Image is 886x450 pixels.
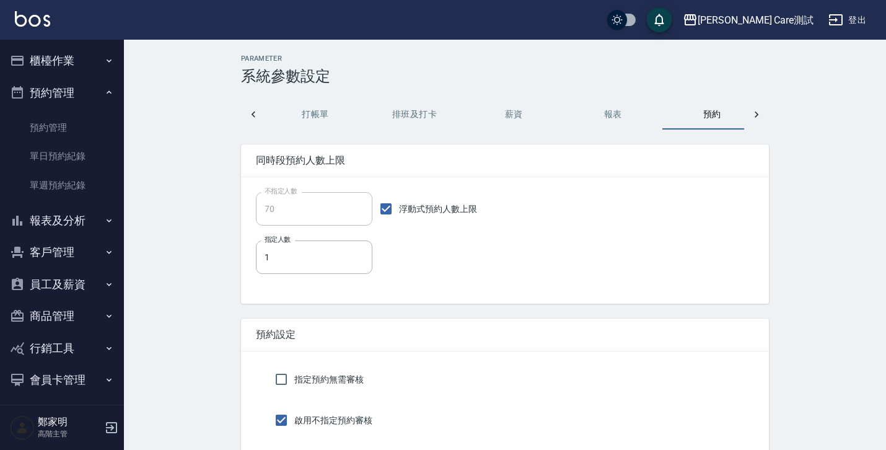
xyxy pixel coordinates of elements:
[5,332,119,364] button: 行銷工具
[5,396,119,428] button: 紅利點數設定
[823,9,871,32] button: 登出
[5,236,119,268] button: 客戶管理
[5,300,119,332] button: 商品管理
[265,187,297,196] label: 不指定人數
[399,203,477,216] span: 浮動式預約人數上限
[678,7,818,33] button: [PERSON_NAME] Care測試
[15,11,50,27] img: Logo
[38,428,101,439] p: 高階主管
[5,171,119,200] a: 單週預約紀錄
[563,100,662,130] button: 報表
[698,12,814,28] div: [PERSON_NAME] Care測試
[256,329,754,341] span: 預約設定
[365,100,464,130] button: 排班及打卡
[38,416,101,428] h5: 鄭家明
[294,373,364,386] span: 指定預約無需審核
[241,55,769,63] h2: Parameter
[256,154,754,167] span: 同時段預約人數上限
[265,235,291,244] label: 指定人數
[5,268,119,301] button: 員工及薪資
[5,205,119,237] button: 報表及分析
[647,7,672,32] button: save
[10,415,35,440] img: Person
[464,100,563,130] button: 薪資
[241,68,769,85] h3: 系統參數設定
[5,364,119,396] button: 會員卡管理
[5,45,119,77] button: 櫃檯作業
[266,100,365,130] button: 打帳單
[5,113,119,142] a: 預約管理
[5,77,119,109] button: 預約管理
[662,100,761,130] button: 預約
[294,414,372,427] span: 啟用不指定預約審核
[5,142,119,170] a: 單日預約紀錄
